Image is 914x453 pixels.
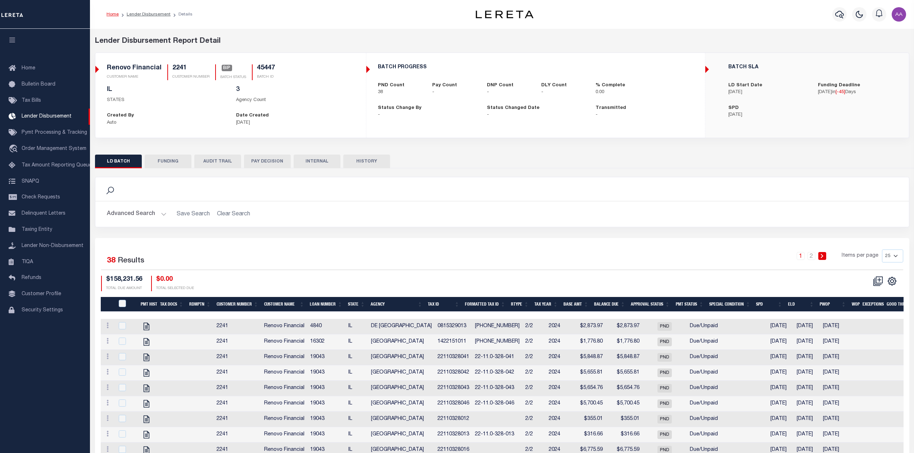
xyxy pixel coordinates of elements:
span: Due/Unpaid [690,354,718,360]
span: [DATE] [818,90,832,95]
a: Home [107,12,119,17]
span: Due/Unpaid [690,339,718,344]
th: Rdmptn: activate to sort column ascending [186,297,214,312]
h5: BATCH SLA [728,64,897,70]
td: 2024 [546,365,575,381]
a: 2 [807,252,815,260]
span: Tax Bills [22,98,41,103]
a: BIP [222,65,232,72]
th: Approval Status: activate to sort column ascending [628,297,673,312]
td: 22-11.0-328-013 [472,427,522,443]
td: 2241 [214,350,261,365]
td: [DATE] [768,350,794,365]
span: PND [657,322,672,331]
label: SPD [728,105,739,112]
span: Home [22,66,35,71]
td: 2/2 [522,427,546,443]
p: - [596,111,693,119]
td: $2,873.97 [575,319,606,334]
td: Renovo Financial [261,427,307,443]
div: Lender Disbursement Report Detail [95,36,909,47]
td: [GEOGRAPHIC_DATA] [368,396,435,412]
td: [DATE] [768,427,794,443]
img: svg+xml;base64,PHN2ZyB4bWxucz0iaHR0cDovL3d3dy53My5vcmcvMjAwMC9zdmciIHBvaW50ZXItZXZlbnRzPSJub25lIi... [892,7,906,22]
td: 22110328046 [435,396,472,412]
td: [GEOGRAPHIC_DATA] [368,350,435,365]
span: BIP [222,65,232,71]
td: 2/2 [522,350,546,365]
td: $5,655.81 [606,365,642,381]
span: PND [657,430,672,439]
td: 2024 [546,334,575,350]
td: IL [345,396,368,412]
td: 2/2 [522,396,546,412]
label: Created By [107,112,134,119]
td: $316.66 [575,427,606,443]
span: Pymt Processing & Tracking [22,130,87,135]
td: [DATE] [768,412,794,427]
td: $5,654.76 [575,381,606,396]
th: Tax Docs: activate to sort column ascending [157,297,186,312]
label: Funding Deadline [818,82,860,89]
label: LD Start Date [728,82,762,89]
button: PAY DECISION [244,155,291,168]
th: Loan Number: activate to sort column ascending [307,297,345,312]
p: TOTAL DUE AMOUNT [106,286,142,291]
p: STATES [107,97,225,104]
td: Renovo Financial [261,381,307,396]
td: $5,848.87 [606,350,642,365]
th: Special Condition: activate to sort column ascending [706,297,753,312]
td: 2/2 [522,412,546,427]
th: Exceptions [860,297,884,312]
td: 19043 [307,427,345,443]
span: Items per page [842,252,878,260]
p: CUSTOMER NAME [107,74,162,80]
td: 22110328042 [435,365,472,381]
th: Agency: activate to sort column ascending [368,297,425,312]
td: [GEOGRAPHIC_DATA] [368,427,435,443]
h5: BATCH PROGRESS [378,64,693,70]
td: 22-11.0-328-041 [472,350,522,365]
a: Lender Disbursement [127,12,171,17]
td: $355.01 [575,412,606,427]
td: [DATE] [794,412,820,427]
span: 38 [107,257,116,265]
label: PND Count [378,82,404,89]
td: [DATE] [768,365,794,381]
th: Tax Id: activate to sort column ascending [425,297,462,312]
h5: IL [107,86,225,94]
span: Check Requests [22,195,60,200]
td: 2024 [546,350,575,365]
th: Customer Name: activate to sort column ascending [261,297,307,312]
td: Renovo Financial [261,350,307,365]
td: [DATE] [794,319,820,334]
td: $5,654.76 [606,381,642,396]
td: [DATE] [820,412,846,427]
td: $1,776.80 [575,334,606,350]
td: 2024 [546,427,575,443]
td: 2/2 [522,319,546,334]
button: LD BATCH [95,155,142,168]
span: Bulletin Board [22,82,55,87]
td: 2024 [546,381,575,396]
td: [DATE] [768,381,794,396]
td: 2/2 [522,365,546,381]
th: State: activate to sort column ascending [345,297,368,312]
span: Due/Unpaid [690,385,718,390]
span: Delinquent Letters [22,211,65,216]
span: Lender Non-Disbursement [22,243,83,248]
td: [PHONE_NUMBER] [472,334,522,350]
td: [DATE] [768,396,794,412]
td: [GEOGRAPHIC_DATA] [368,334,435,350]
span: PND [657,415,672,424]
td: IL [345,381,368,396]
p: [DATE] [728,89,807,96]
td: 1422151011 [435,334,472,350]
h4: $0.00 [156,276,194,284]
h4: $158,231.56 [106,276,142,284]
td: $2,873.97 [606,319,642,334]
td: 22110328041 [435,350,472,365]
td: [DATE] [820,319,846,334]
td: $5,700.45 [575,396,606,412]
i: travel_explore [9,145,20,154]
